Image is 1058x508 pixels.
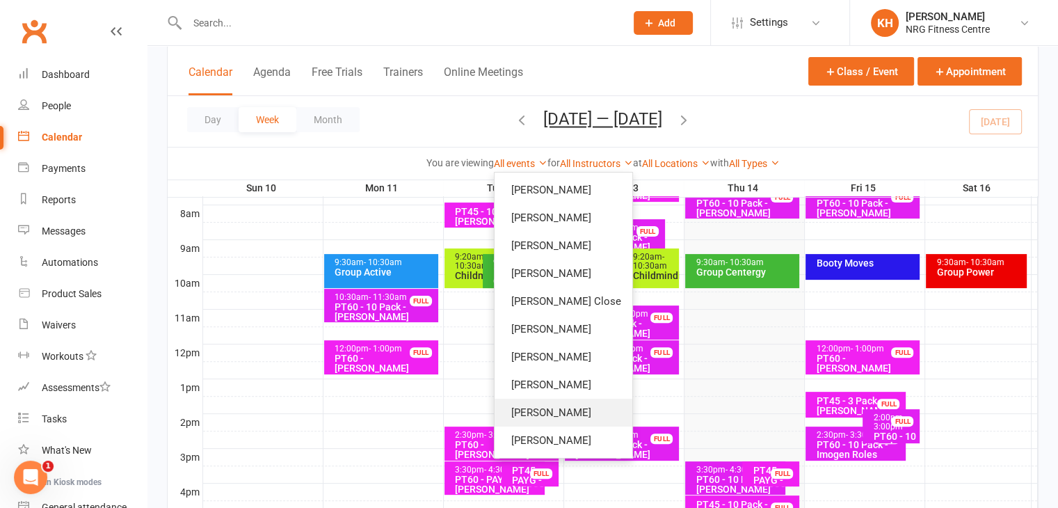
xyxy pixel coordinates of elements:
[454,271,504,280] div: Childminding
[334,293,435,302] div: 10:30am
[17,14,51,49] a: Clubworx
[871,9,899,37] div: KH
[495,371,632,399] a: [PERSON_NAME]
[936,258,1024,267] div: 9:30am
[189,65,232,95] button: Calendar
[872,431,917,461] div: PT60 - 10 Pack - [PERSON_NAME]
[383,65,423,95] button: Trainers
[771,468,793,479] div: FULL
[484,465,518,475] span: - 4:30pm
[815,440,903,459] div: PT60 - 10 Pack - Imogen Roles
[410,296,432,306] div: FULL
[845,430,879,440] span: - 3:30pm
[815,431,903,440] div: 2:30pm
[183,13,616,33] input: Search...
[42,413,67,424] div: Tasks
[484,430,518,440] span: - 3:30pm
[650,434,673,444] div: FULL
[42,382,111,393] div: Assessments
[18,310,147,341] a: Waivers
[495,315,632,343] a: [PERSON_NAME]
[850,344,883,354] span: - 1:00pm
[495,399,632,427] a: [PERSON_NAME]
[530,468,552,479] div: FULL
[239,107,296,132] button: Week
[642,158,710,169] a: All Locations
[42,100,71,111] div: People
[650,312,673,323] div: FULL
[877,399,899,409] div: FULL
[650,347,673,358] div: FULL
[815,396,903,415] div: PT45 - 3 Pack - [PERSON_NAME]
[495,427,632,454] a: [PERSON_NAME]
[729,158,780,169] a: All Types
[560,158,633,169] a: All Instructors
[632,271,676,280] div: Childminding
[312,65,362,95] button: Free Trials
[18,90,147,122] a: People
[18,184,147,216] a: Reports
[42,194,76,205] div: Reports
[815,198,917,218] div: PT60 - 10 Pack - [PERSON_NAME]
[684,180,804,197] th: Thu 14
[924,180,1032,197] th: Sat 16
[168,413,202,431] th: 2pm
[873,413,904,431] span: - 3:00pm
[444,65,523,95] button: Online Meetings
[202,180,323,197] th: Sun 10
[334,302,435,322] div: PT60 - 10 Pack - [PERSON_NAME]
[752,466,796,495] div: PT45 - PAYG - [PERSON_NAME]
[891,416,913,427] div: FULL
[42,132,82,143] div: Calendar
[42,69,90,80] div: Dashboard
[725,465,758,475] span: - 4:30pm
[168,448,202,466] th: 3pm
[443,180,563,197] th: Tue 12
[18,122,147,153] a: Calendar
[18,247,147,278] a: Automations
[495,232,632,260] a: [PERSON_NAME]
[334,354,435,373] div: PT60 - [PERSON_NAME]
[18,278,147,310] a: Product Sales
[42,461,54,472] span: 1
[364,257,402,267] span: - 10:30am
[18,59,147,90] a: Dashboard
[42,351,83,362] div: Workouts
[334,344,435,354] div: 12:00pm
[334,267,435,277] div: Group Active
[771,192,793,203] div: FULL
[906,10,990,23] div: [PERSON_NAME]
[695,475,783,494] div: PT60 - 10 Pack - [PERSON_NAME]
[42,163,86,174] div: Payments
[323,180,443,197] th: Mon 11
[575,440,676,459] div: PT60 - 10 Pack - [PERSON_NAME]
[18,372,147,404] a: Assessments
[42,288,102,299] div: Product Sales
[253,65,291,95] button: Agenda
[965,257,1004,267] span: - 10:30am
[18,435,147,466] a: What's New
[426,157,494,168] strong: You are viewing
[495,287,632,315] a: [PERSON_NAME] Close
[168,205,202,222] th: 8am
[815,344,917,354] div: 12:00pm
[18,216,147,247] a: Messages
[695,198,796,218] div: PT60 - 10 Pack - [PERSON_NAME]
[454,253,504,271] div: 9:20am
[42,225,86,237] div: Messages
[815,354,917,373] div: PT60 - [PERSON_NAME]
[695,267,796,277] div: Group Centergy
[632,252,666,271] span: - 10:30am
[454,475,542,494] div: PT60 - PAYG - [PERSON_NAME]
[168,344,202,361] th: 12pm
[511,466,556,495] div: PT45 - PAYG - [PERSON_NAME]
[804,180,924,197] th: Fri 15
[695,258,796,267] div: 9:30am
[492,276,542,296] div: Group Centergy
[632,253,676,271] div: 9:20am
[42,319,76,331] div: Waivers
[492,258,542,276] div: 9:30am
[906,23,990,35] div: NRG Fitness Centre
[454,431,556,440] div: 2:30pm
[369,344,402,354] span: - 1:00pm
